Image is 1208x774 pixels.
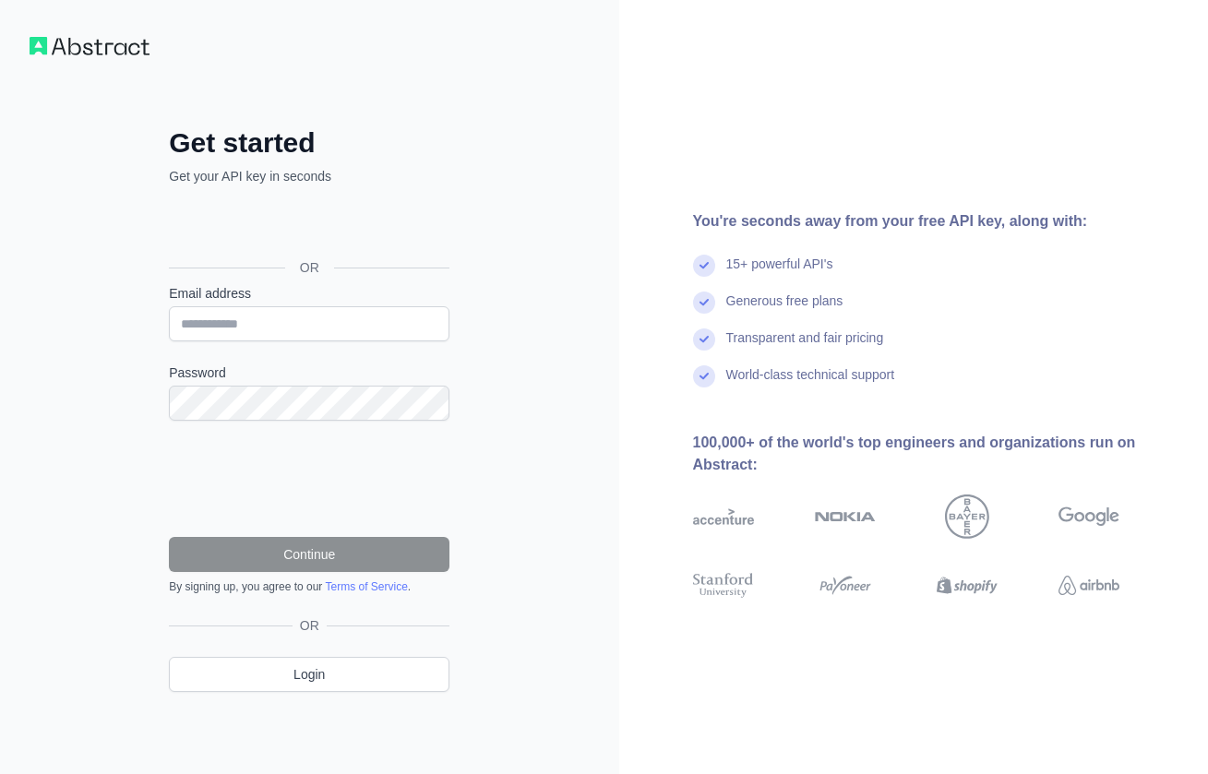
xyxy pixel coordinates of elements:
[693,494,754,539] img: accenture
[693,365,715,387] img: check mark
[169,579,449,594] div: By signing up, you agree to our .
[693,255,715,277] img: check mark
[693,570,754,601] img: stanford university
[325,580,407,593] a: Terms of Service
[815,570,876,601] img: payoneer
[285,258,334,277] span: OR
[937,570,998,601] img: shopify
[160,206,455,246] iframe: Sign in with Google Button
[30,37,150,55] img: Workflow
[726,255,833,292] div: 15+ powerful API's
[169,206,446,246] div: Sign in with Google. Opens in new tab
[945,494,989,539] img: bayer
[693,328,715,351] img: check mark
[169,657,449,692] a: Login
[693,292,715,314] img: check mark
[726,365,895,402] div: World-class technical support
[169,284,449,303] label: Email address
[169,443,449,515] iframe: reCAPTCHA
[815,494,876,539] img: nokia
[169,363,449,382] label: Password
[293,616,327,635] span: OR
[1058,570,1119,601] img: airbnb
[169,167,449,185] p: Get your API key in seconds
[693,432,1179,476] div: 100,000+ of the world's top engineers and organizations run on Abstract:
[1058,494,1119,539] img: google
[693,210,1179,232] div: You're seconds away from your free API key, along with:
[169,126,449,160] h2: Get started
[726,328,884,365] div: Transparent and fair pricing
[169,537,449,572] button: Continue
[726,292,843,328] div: Generous free plans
